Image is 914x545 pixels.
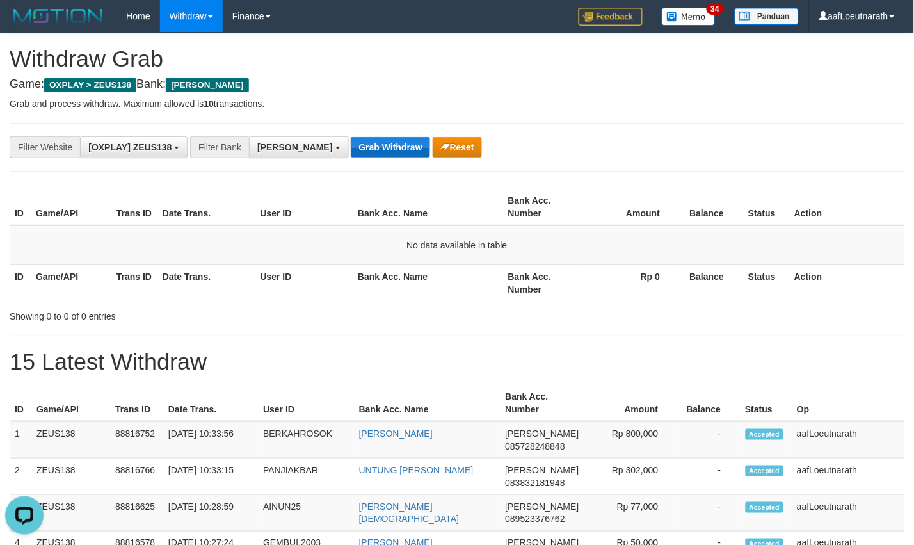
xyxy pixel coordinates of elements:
th: Game/API [31,264,111,301]
th: Status [743,189,789,225]
td: 88816752 [110,421,163,459]
th: Bank Acc. Number [503,189,584,225]
th: Op [792,385,904,421]
span: [PERSON_NAME] [506,501,579,512]
button: Open LiveChat chat widget [5,5,44,44]
td: - [678,495,741,532]
th: Date Trans. [163,385,258,421]
p: Grab and process withdraw. Maximum allowed is transactions. [10,97,904,110]
img: Button%20Memo.svg [662,8,716,26]
th: Action [789,189,904,225]
th: Bank Acc. Name [353,189,502,225]
button: [PERSON_NAME] [249,136,348,158]
a: [PERSON_NAME] [359,428,433,439]
button: Grab Withdraw [351,137,429,158]
td: PANJIAKBAR [258,459,354,495]
div: Showing 0 to 0 of 0 entries [10,305,371,323]
td: [DATE] 10:33:56 [163,421,258,459]
a: UNTUNG [PERSON_NAME] [359,465,474,475]
td: aafLoeutnarath [792,459,904,495]
span: Accepted [746,429,784,440]
td: - [678,421,741,459]
td: AINUN25 [258,495,354,532]
span: [OXPLAY] ZEUS138 [88,142,172,152]
th: Trans ID [110,385,163,421]
th: Rp 0 [584,264,680,301]
td: No data available in table [10,225,904,265]
h1: Withdraw Grab [10,46,904,72]
th: Trans ID [111,264,157,301]
button: Reset [433,137,482,158]
th: Date Trans. [157,264,255,301]
th: Action [789,264,904,301]
td: Rp 800,000 [584,421,678,459]
th: User ID [255,189,353,225]
span: Copy 089523376762 to clipboard [506,514,565,525]
th: Bank Acc. Number [503,264,584,301]
th: Balance [679,264,743,301]
a: [PERSON_NAME][DEMOGRAPHIC_DATA] [359,501,460,525]
strong: 10 [204,99,214,109]
span: Accepted [746,502,784,513]
th: ID [10,385,31,421]
td: aafLoeutnarath [792,495,904,532]
th: Amount [584,385,678,421]
h4: Game: Bank: [10,78,904,91]
td: ZEUS138 [31,495,110,532]
td: [DATE] 10:28:59 [163,495,258,532]
span: [PERSON_NAME] [506,428,579,439]
span: OXPLAY > ZEUS138 [44,78,136,92]
td: ZEUS138 [31,459,110,495]
td: [DATE] 10:33:15 [163,459,258,495]
div: Filter Bank [190,136,249,158]
th: Amount [584,189,680,225]
td: ZEUS138 [31,421,110,459]
th: Trans ID [111,189,157,225]
th: User ID [255,264,353,301]
span: Copy 083832181948 to clipboard [506,478,565,488]
th: Bank Acc. Number [501,385,584,421]
span: [PERSON_NAME] [257,142,332,152]
td: 1 [10,421,31,459]
th: Date Trans. [157,189,255,225]
td: - [678,459,741,495]
span: 34 [707,3,724,15]
th: Bank Acc. Name [354,385,501,421]
span: [PERSON_NAME] [166,78,248,92]
th: Balance [679,189,743,225]
th: Bank Acc. Name [353,264,502,301]
td: Rp 302,000 [584,459,678,495]
td: aafLoeutnarath [792,421,904,459]
td: 88816766 [110,459,163,495]
th: User ID [258,385,354,421]
div: Filter Website [10,136,80,158]
span: [PERSON_NAME] [506,465,579,475]
h1: 15 Latest Withdraw [10,349,904,375]
img: panduan.png [735,8,799,25]
span: Copy 085728248848 to clipboard [506,441,565,451]
th: ID [10,189,31,225]
img: Feedback.jpg [579,8,643,26]
td: Rp 77,000 [584,495,678,532]
img: MOTION_logo.png [10,6,107,26]
th: Status [743,264,789,301]
td: BERKAHROSOK [258,421,354,459]
th: ID [10,264,31,301]
button: [OXPLAY] ZEUS138 [80,136,188,158]
td: 2 [10,459,31,495]
td: 88816625 [110,495,163,532]
th: Balance [678,385,741,421]
th: Game/API [31,385,110,421]
th: Game/API [31,189,111,225]
th: Status [741,385,792,421]
span: Accepted [746,466,784,476]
